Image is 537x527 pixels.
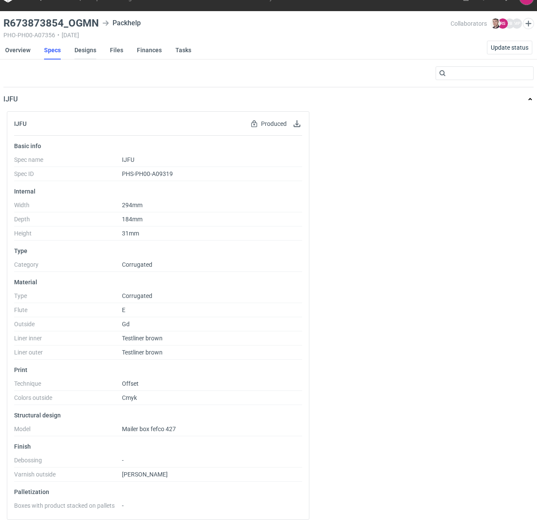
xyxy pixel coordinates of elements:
button: Edit collaborators [523,18,534,29]
dt: Technique [14,380,122,391]
dt: Outside [14,321,122,331]
a: Specs [44,41,61,60]
div: Packhelp [102,18,141,28]
figcaption: MP [512,18,522,29]
span: Offset [122,380,139,387]
div: PHO-PH00-A07356 [DATE] [3,32,451,39]
p: IJFU [3,94,18,104]
a: Tasks [175,41,191,60]
img: Maciej Sikora [490,18,501,29]
span: Corrugated [122,261,152,268]
span: [PERSON_NAME] [122,471,168,478]
span: 31mm [122,230,139,237]
span: - [122,502,124,509]
dt: Flute [14,307,122,317]
span: Cmyk [122,394,137,401]
p: Material [14,279,302,286]
p: Basic info [14,143,302,149]
span: PHS-PH00-A09319 [122,170,173,177]
a: Designs [74,41,96,60]
span: Gd [122,321,130,328]
figcaption: JB [504,18,515,29]
dt: Height [14,230,122,241]
h3: R673873854_OGMN [3,18,99,28]
button: Download specification [292,119,302,129]
span: Update status [491,45,528,51]
a: Files [110,41,123,60]
p: Internal [14,188,302,195]
span: Mailer box fefco 427 [122,426,176,432]
figcaption: RS [498,18,508,29]
p: Type [14,247,302,254]
a: Finances [137,41,162,60]
p: Palletization [14,488,302,495]
span: Testliner brown [122,349,163,356]
dt: Liner outer [14,349,122,360]
dt: Boxes with product stacked on pallets [14,502,122,512]
dt: Colors outside [14,394,122,405]
dt: Model [14,426,122,436]
span: Testliner brown [122,335,163,342]
span: - [122,457,124,464]
span: Collaborators [451,20,487,27]
button: Update status [487,41,532,54]
dt: Type [14,292,122,303]
span: Corrugated [122,292,152,299]
div: Produced [249,119,288,129]
dt: Spec ID [14,170,122,181]
dt: Category [14,261,122,272]
h2: IJFU [14,120,27,127]
dt: Width [14,202,122,212]
p: Print [14,366,302,373]
a: Overview [5,41,30,60]
span: 294mm [122,202,142,208]
dt: Varnish outside [14,471,122,482]
dt: Depth [14,216,122,226]
span: IJFU [122,156,134,163]
span: 184mm [122,216,142,223]
dt: Liner inner [14,335,122,345]
dt: Debossing [14,457,122,467]
p: Structural design [14,412,302,419]
dt: Spec name [14,156,122,167]
p: Finish [14,443,302,450]
span: E [122,307,125,313]
span: • [57,32,59,39]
